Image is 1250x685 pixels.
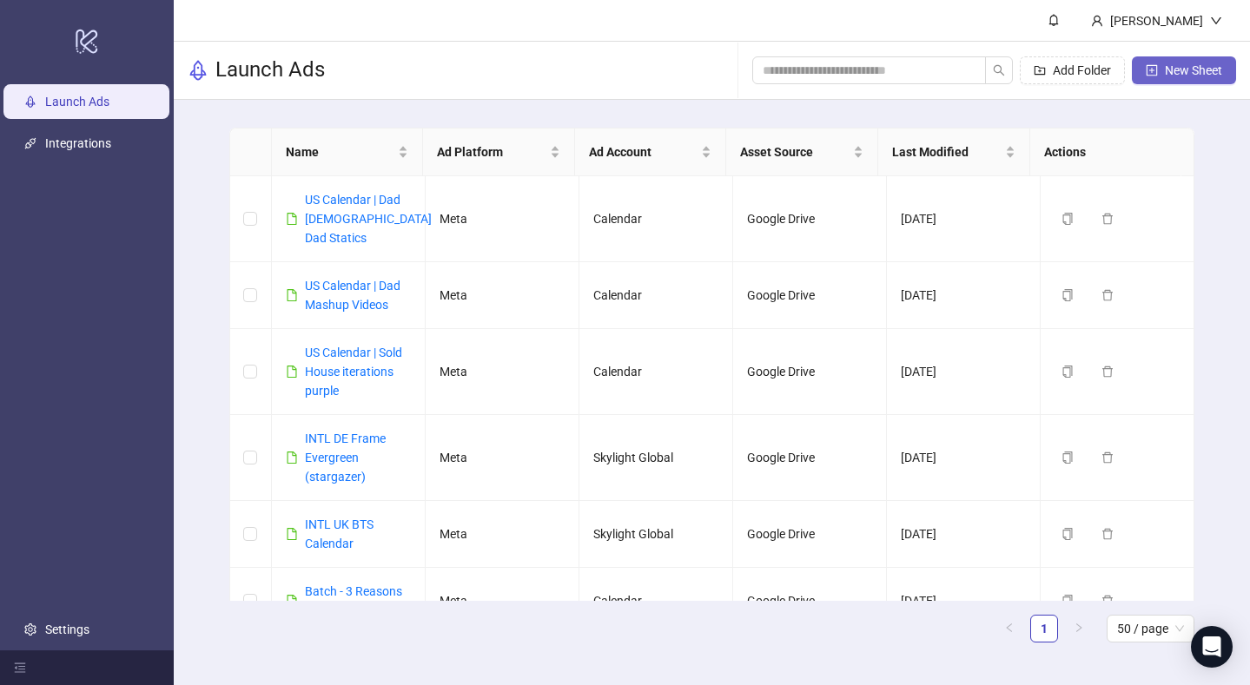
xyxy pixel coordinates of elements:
[45,136,111,150] a: Integrations
[1107,615,1194,642] div: Page Size
[305,584,402,617] a: Batch - 3 Reasons Why ads
[993,64,1005,76] span: search
[286,142,395,161] span: Name
[1004,622,1015,633] span: left
[733,176,887,262] td: Google Drive
[45,622,89,636] a: Settings
[1062,366,1074,378] span: copy
[1062,528,1074,540] span: copy
[733,415,887,501] td: Google Drive
[1020,56,1125,84] button: Add Folder
[14,662,26,674] span: menu-fold
[305,193,432,245] a: US Calendar | Dad [DEMOGRAPHIC_DATA] Dad Statics
[286,528,298,540] span: file
[1210,15,1222,27] span: down
[423,128,575,176] th: Ad Platform
[286,213,298,225] span: file
[579,501,733,568] td: Skylight Global
[887,262,1041,329] td: [DATE]
[1117,616,1184,642] span: 50 / page
[272,128,424,176] th: Name
[286,595,298,607] span: file
[305,431,386,484] a: INTL DE Frame Evergreen (stargazer)
[305,279,400,312] a: US Calendar | Dad Mashup Videos
[1065,615,1093,642] li: Next Page
[1101,289,1114,301] span: delete
[1034,64,1046,76] span: folder-add
[1065,615,1093,642] button: right
[1091,15,1103,27] span: user
[579,176,733,262] td: Calendar
[426,262,579,329] td: Meta
[426,568,579,635] td: Meta
[733,329,887,415] td: Google Drive
[575,128,727,176] th: Ad Account
[995,615,1023,642] button: left
[1101,528,1114,540] span: delete
[188,60,208,81] span: rocket
[1062,213,1074,225] span: copy
[1101,213,1114,225] span: delete
[45,95,109,109] a: Launch Ads
[887,415,1041,501] td: [DATE]
[878,128,1030,176] th: Last Modified
[1101,595,1114,607] span: delete
[726,128,878,176] th: Asset Source
[1146,64,1158,76] span: plus-square
[733,262,887,329] td: Google Drive
[579,262,733,329] td: Calendar
[286,366,298,378] span: file
[589,142,698,161] span: Ad Account
[426,501,579,568] td: Meta
[426,176,579,262] td: Meta
[437,142,546,161] span: Ad Platform
[1165,63,1222,77] span: New Sheet
[1074,622,1084,633] span: right
[887,568,1041,635] td: [DATE]
[215,56,325,84] h3: Launch Ads
[733,568,887,635] td: Google Drive
[887,329,1041,415] td: [DATE]
[1053,63,1111,77] span: Add Folder
[1062,451,1074,464] span: copy
[426,415,579,501] td: Meta
[305,346,402,398] a: US Calendar | Sold House iterations purple
[1101,366,1114,378] span: delete
[579,415,733,501] td: Skylight Global
[579,329,733,415] td: Calendar
[426,329,579,415] td: Meta
[1101,451,1114,464] span: delete
[740,142,850,161] span: Asset Source
[1062,595,1074,607] span: copy
[1030,128,1182,176] th: Actions
[887,501,1041,568] td: [DATE]
[286,289,298,301] span: file
[892,142,1002,161] span: Last Modified
[579,568,733,635] td: Calendar
[1030,615,1058,642] li: 1
[1031,616,1057,642] a: 1
[1191,626,1233,668] div: Open Intercom Messenger
[1132,56,1236,84] button: New Sheet
[1062,289,1074,301] span: copy
[1048,14,1060,26] span: bell
[733,501,887,568] td: Google Drive
[1103,11,1210,30] div: [PERSON_NAME]
[305,517,374,550] a: INTL UK BTS Calendar
[995,615,1023,642] li: Previous Page
[887,176,1041,262] td: [DATE]
[286,451,298,464] span: file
